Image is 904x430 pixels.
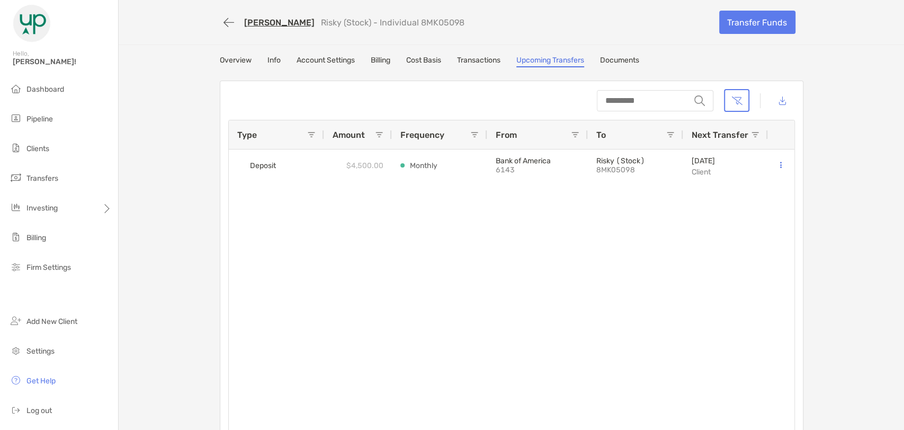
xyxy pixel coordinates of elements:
img: firm-settings icon [10,260,22,273]
a: Account Settings [297,56,355,67]
img: add_new_client icon [10,314,22,327]
a: Transactions [457,56,500,67]
span: Deposit [250,157,276,174]
span: Clients [26,144,49,153]
span: Amount [333,130,365,140]
img: transfers icon [10,171,22,184]
img: settings icon [10,344,22,357]
span: Pipeline [26,115,53,124]
img: Zoe Logo [13,4,51,42]
span: Frequency [400,130,444,140]
span: Get Help [26,376,56,385]
p: Risky (Stock) - Individual 8MK05098 [321,17,464,28]
span: Next Transfer [692,130,748,140]
a: Upcoming Transfers [516,56,584,67]
img: dashboard icon [10,82,22,95]
span: Dashboard [26,85,64,94]
p: 8MK05098 [596,165,670,174]
a: Cost Basis [406,56,441,67]
span: Log out [26,406,52,415]
p: 6143 [496,165,570,174]
span: Type [237,130,257,140]
span: Firm Settings [26,263,71,272]
span: Investing [26,204,58,213]
img: input icon [694,95,705,106]
a: Documents [600,56,639,67]
p: client [692,168,715,177]
a: Billing [371,56,390,67]
span: Add New Client [26,317,77,326]
p: [DATE] [692,154,715,168]
img: billing icon [10,231,22,243]
img: investing icon [10,201,22,214]
span: Transfers [26,174,58,183]
p: Bank of America [496,156,579,165]
a: Overview [220,56,252,67]
a: Transfer Funds [719,11,795,34]
a: Info [267,56,281,67]
p: Monthly [410,159,437,172]
img: pipeline icon [10,112,22,125]
span: From [496,130,517,140]
span: To [596,130,606,140]
div: $4,500.00 [324,150,392,181]
img: clients icon [10,142,22,154]
span: Settings [26,347,55,356]
a: [PERSON_NAME] [244,17,315,28]
img: get-help icon [10,374,22,387]
span: [PERSON_NAME]! [13,57,112,66]
img: logout icon [10,403,22,416]
p: Risky (Stock) [596,156,675,165]
span: Billing [26,233,46,242]
button: Clear filters [724,89,749,112]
